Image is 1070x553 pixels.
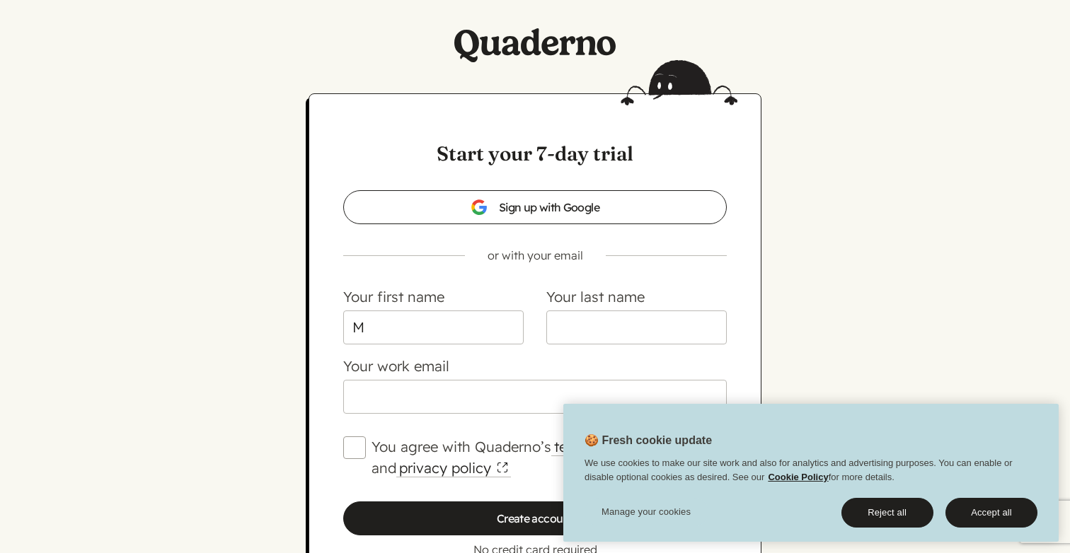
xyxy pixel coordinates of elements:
[546,288,645,305] label: Your last name
[343,357,449,375] label: Your work email
[471,199,599,216] span: Sign up with Google
[343,288,444,305] label: Your first name
[343,501,727,535] input: Create account
[343,190,727,224] a: Sign up with Google
[563,404,1059,542] div: Cookie banner
[321,247,749,264] p: or with your email
[343,139,727,168] h1: Start your 7-day trial
[563,404,1059,542] div: 🍪 Fresh cookie update
[768,472,828,482] a: Cookie Policy
[563,456,1059,491] div: We use cookies to make our site work and also for analytics and advertising purposes. You can ena...
[945,498,1037,528] button: Accept all
[585,498,708,526] button: Manage your cookies
[551,438,681,456] a: terms of service
[841,498,933,528] button: Reject all
[563,432,712,456] h2: 🍪 Fresh cookie update
[372,436,727,479] label: You agree with Quaderno’s and
[396,459,511,477] a: privacy policy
